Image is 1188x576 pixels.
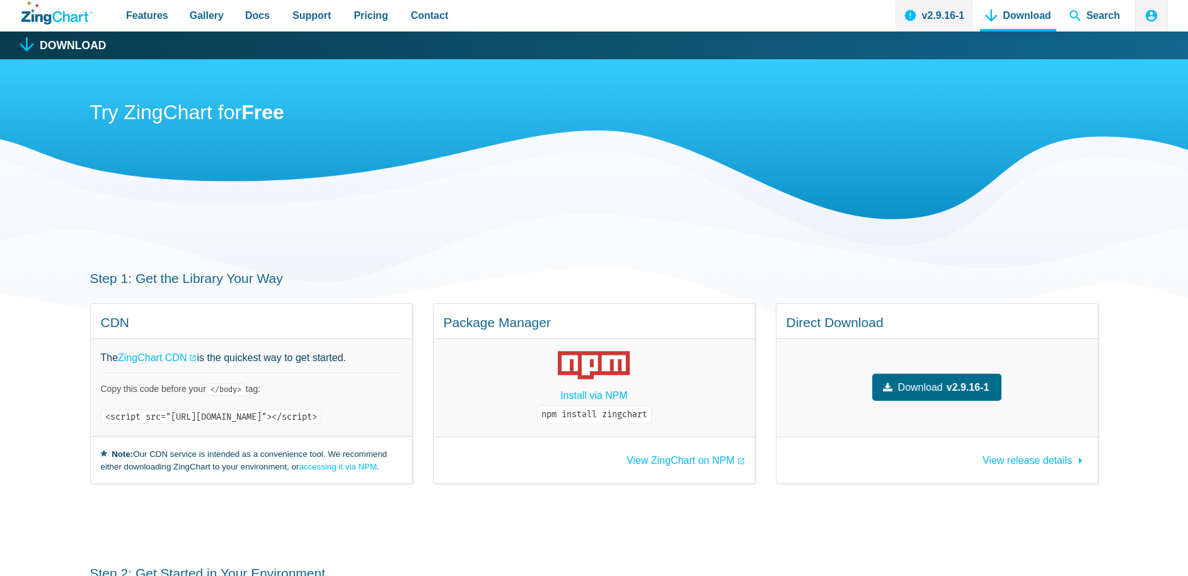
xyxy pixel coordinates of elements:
code: <script src="[URL][DOMAIN_NAME]"></script> [101,410,321,424]
strong: v2.9.16-1 [947,379,989,396]
a: View release details [983,449,1087,466]
h4: Package Manager [444,314,745,331]
span: Support [292,7,331,24]
a: ZingChart Logo. Click to return to the homepage [21,1,93,25]
a: Install via NPM [560,387,628,404]
h1: Download [40,40,107,52]
a: ZingChart CDN [118,349,197,366]
p: Copy this code before your tag: [101,383,402,395]
h4: Direct Download [787,314,1088,331]
code: npm install zingchart [537,405,652,424]
small: Our CDN service is intended as a convenience tool. We recommend either downloading ZingChart to y... [101,447,402,473]
span: Gallery [190,7,224,24]
p: The is the quickest way to get started. [101,349,402,366]
a: View ZingChart on NPM [626,456,744,466]
h4: CDN [101,314,402,331]
h2: Try ZingChart for [90,100,1099,128]
strong: Free [241,101,284,124]
a: accessing it via NPM [299,462,377,471]
code: </body> [206,383,246,396]
strong: Note: [112,449,133,459]
span: Download [898,379,943,396]
span: View release details [983,455,1072,466]
a: Downloadv2.9.16-1 [872,374,1002,401]
span: Docs [245,7,270,24]
span: Contact [411,7,449,24]
span: Features [126,7,168,24]
span: Pricing [354,7,388,24]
